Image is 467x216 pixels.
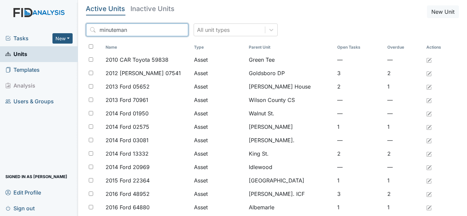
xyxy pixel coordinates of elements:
td: Asset [191,187,246,201]
td: Green Tee [246,53,335,66]
span: 2014 Ford 03081 [106,136,149,144]
span: Sign out [5,203,35,213]
span: Units [5,49,27,59]
td: 3 [335,187,385,201]
td: Asset [191,66,246,80]
td: — [385,93,424,107]
td: — [385,133,424,147]
td: — [335,133,385,147]
td: Asset [191,160,246,174]
td: [PERSON_NAME] [246,120,335,133]
h5: Inactive Units [131,5,175,12]
td: Asset [191,93,246,107]
a: Edit [426,190,432,198]
td: Asset [191,107,246,120]
td: 1 [335,120,385,133]
td: Asset [191,133,246,147]
td: Wilson County CS [246,93,335,107]
td: [GEOGRAPHIC_DATA] [246,174,335,187]
td: 2 [385,66,424,80]
td: — [335,53,385,66]
td: Idlewood [246,160,335,174]
td: — [335,107,385,120]
a: Edit [426,56,432,64]
td: — [335,160,385,174]
th: Toggle SortBy [246,42,335,53]
th: Toggle SortBy [385,42,424,53]
td: Goldsboro DP [246,66,335,80]
a: Edit [426,203,432,211]
th: Toggle SortBy [335,42,385,53]
span: 2016 Ford 64880 [106,203,150,211]
th: Toggle SortBy [191,42,246,53]
span: Signed in as [PERSON_NAME] [5,171,67,182]
td: 2 [335,147,385,160]
td: Asset [191,174,246,187]
td: [PERSON_NAME]. ICF [246,187,335,201]
td: 2 [385,147,424,160]
td: Asset [191,120,246,133]
a: Edit [426,150,432,158]
a: Edit [426,69,432,77]
span: 2014 Ford 20969 [106,163,150,171]
button: New Unit [427,5,459,18]
span: Users & Groups [5,96,54,107]
input: Toggle All Rows Selected [89,44,93,49]
td: 1 [385,120,424,133]
td: 1 [385,174,424,187]
span: 2010 CAR Toyota 59838 [106,56,168,64]
span: 2014 Ford 13332 [106,150,149,158]
td: Asset [191,147,246,160]
td: Asset [191,53,246,66]
span: 2013 Ford 70961 [106,96,148,104]
input: Search... [86,23,188,36]
td: — [335,93,385,107]
td: [PERSON_NAME]. [246,133,335,147]
th: Actions [424,42,457,53]
td: Albemarle [246,201,335,214]
a: Edit [426,176,432,184]
a: Edit [426,123,432,131]
td: — [385,107,424,120]
td: Asset [191,201,246,214]
td: — [385,53,424,66]
span: 2016 Ford 48952 [106,190,150,198]
span: 2014 Ford 02575 [106,123,149,131]
div: All unit types [197,26,230,34]
td: Asset [191,80,246,93]
span: Templates [5,65,40,75]
td: King St. [246,147,335,160]
h5: Active Units [86,5,125,12]
span: 2015 Ford 22364 [106,176,150,184]
span: 2014 Ford 01950 [106,109,149,117]
span: Edit Profile [5,187,41,198]
td: 2 [335,80,385,93]
a: Edit [426,109,432,117]
th: Toggle SortBy [103,42,191,53]
a: Edit [426,136,432,144]
button: New [52,33,73,44]
td: 1 [385,201,424,214]
a: Tasks [5,34,52,42]
a: Edit [426,83,432,91]
td: [PERSON_NAME] House [246,80,335,93]
td: 1 [335,201,385,214]
td: 2 [385,187,424,201]
span: 2013 Ford 05652 [106,83,150,91]
td: 3 [335,66,385,80]
a: Edit [426,163,432,171]
td: 1 [335,174,385,187]
td: 1 [385,80,424,93]
a: Edit [426,96,432,104]
td: Walnut St. [246,107,335,120]
span: 2012 [PERSON_NAME] 07541 [106,69,181,77]
td: — [385,160,424,174]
